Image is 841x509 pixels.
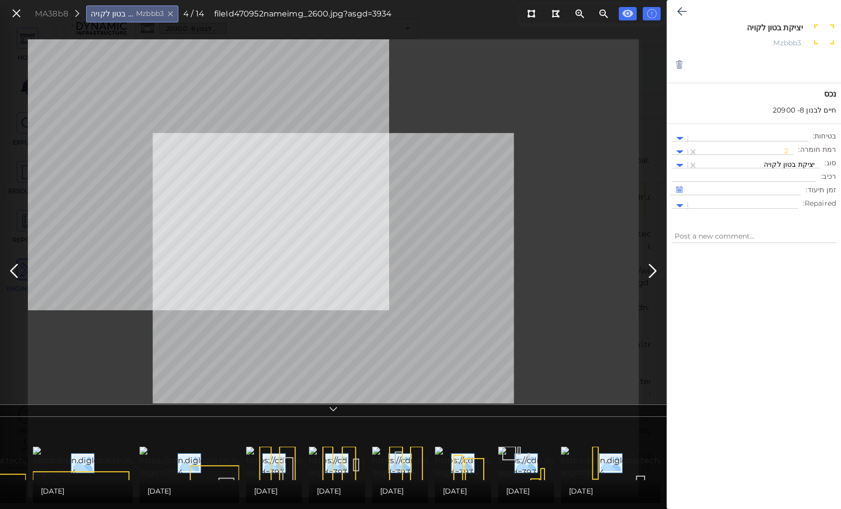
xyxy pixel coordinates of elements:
[140,447,363,479] img: https://cdn.diglobal.tech/width210/3934/img_2604.jpg?asgd=3934
[372,447,595,479] img: https://cdn.diglobal.tech/width210/3934/img_2608.jpg?asgd=3934
[147,485,171,497] span: [DATE]
[443,485,467,497] span: [DATE]
[821,171,836,182] span: רכיב :
[672,88,836,100] span: נכס
[799,464,834,502] iframe: Chat
[41,485,65,497] span: [DATE]
[309,447,531,479] img: https://cdn.diglobal.tech/width210/3934/img_2607.jpg?asgd=3934
[701,23,803,32] textarea: יציקת בטון לקויה
[506,485,530,497] span: [DATE]
[246,447,469,479] img: https://cdn.diglobal.tech/width210/3934/img_2606.jpg?asgd=3934
[498,447,718,479] img: https://cdn.diglobal.tech/width210/3934/img_2613.jpg?asgd=3934
[254,485,278,497] span: [DATE]
[773,105,836,116] span: חיים לבנון 8- 20900
[183,8,204,20] div: 4 / 14
[569,485,593,497] span: [DATE]
[813,131,836,141] span: בטיחות :
[806,185,836,195] span: זמן תיעוד :
[798,144,836,155] span: רמת חומרה :
[380,485,404,497] span: [DATE]
[33,447,256,479] img: https://cdn.diglobal.tech/width210/3934/img_2603.jpg?asgd=3934
[561,447,782,479] img: https://cdn.diglobal.tech/width210/3934/img_2616.jpg?asgd=3934
[317,485,341,497] span: [DATE]
[784,146,788,155] span: 2
[35,8,68,20] div: MA38b8
[214,8,392,20] div: fileId 470952 name img_2600.jpg?asgd=3934
[803,198,836,209] span: Repaired :
[825,158,836,168] span: סוג :
[764,160,815,169] span: יציקת בטון לקויה
[700,38,801,50] div: Mzbbb3
[435,447,658,479] img: https://cdn.diglobal.tech/width210/3934/img_2609.jpg?asgd=3934
[91,8,133,20] span: יציקת בטון לקויה
[136,8,164,19] span: Mzbbb3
